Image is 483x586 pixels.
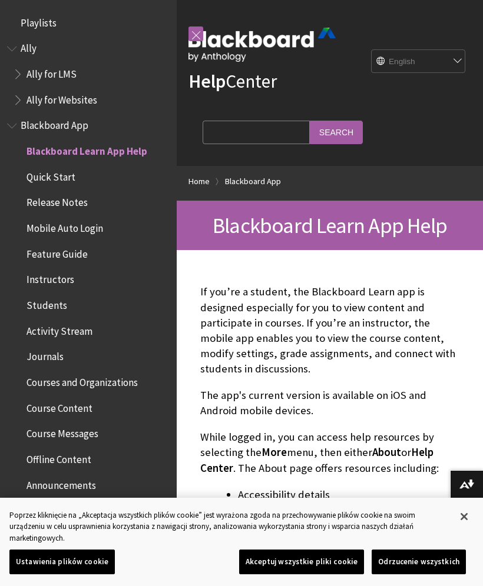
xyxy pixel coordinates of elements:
[27,321,92,337] span: Activity Stream
[200,445,434,474] span: Help Center
[262,445,287,459] span: More
[7,39,170,110] nav: Book outline for Anthology Ally Help
[239,550,364,574] button: Akceptuj wszystkie pliki cookie
[27,244,88,260] span: Feature Guide
[188,69,226,93] strong: Help
[27,193,88,209] span: Release Notes
[7,13,170,33] nav: Book outline for Playlists
[27,90,97,106] span: Ally for Websites
[372,550,466,574] button: Odrzucenie wszystkich
[188,69,277,93] a: HelpCenter
[238,487,459,503] li: Accessibility details
[21,13,57,29] span: Playlists
[200,388,459,418] p: The app's current version is available on iOS and Android mobile devices.
[200,284,459,377] p: If you’re a student, the Blackboard Learn app is designed especially for you to view content and ...
[200,429,459,476] p: While logged in, you can access help resources by selecting the menu, then either or . The About ...
[372,445,401,459] span: About
[27,295,67,311] span: Students
[9,510,449,544] div: Poprzez kliknięcie na „Akceptacja wszystkich plików cookie” jest wyrażona zgoda na przechowywanie...
[27,167,75,183] span: Quick Start
[225,174,281,189] a: Blackboard App
[27,398,92,414] span: Course Content
[27,372,138,388] span: Courses and Organizations
[188,174,210,189] a: Home
[451,504,477,530] button: Zamknięcie
[27,424,98,440] span: Course Messages
[27,347,64,363] span: Journals
[27,270,74,286] span: Instructors
[27,141,147,157] span: Blackboard Learn App Help
[310,121,363,144] input: Search
[188,28,336,62] img: Blackboard by Anthology
[372,50,466,74] select: Site Language Selector
[213,212,447,239] span: Blackboard Learn App Help
[9,550,115,574] button: Ustawienia plików cookie
[27,475,96,491] span: Announcements
[21,39,37,55] span: Ally
[27,218,103,234] span: Mobile Auto Login
[21,116,88,132] span: Blackboard App
[27,450,91,465] span: Offline Content
[27,64,77,80] span: Ally for LMS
